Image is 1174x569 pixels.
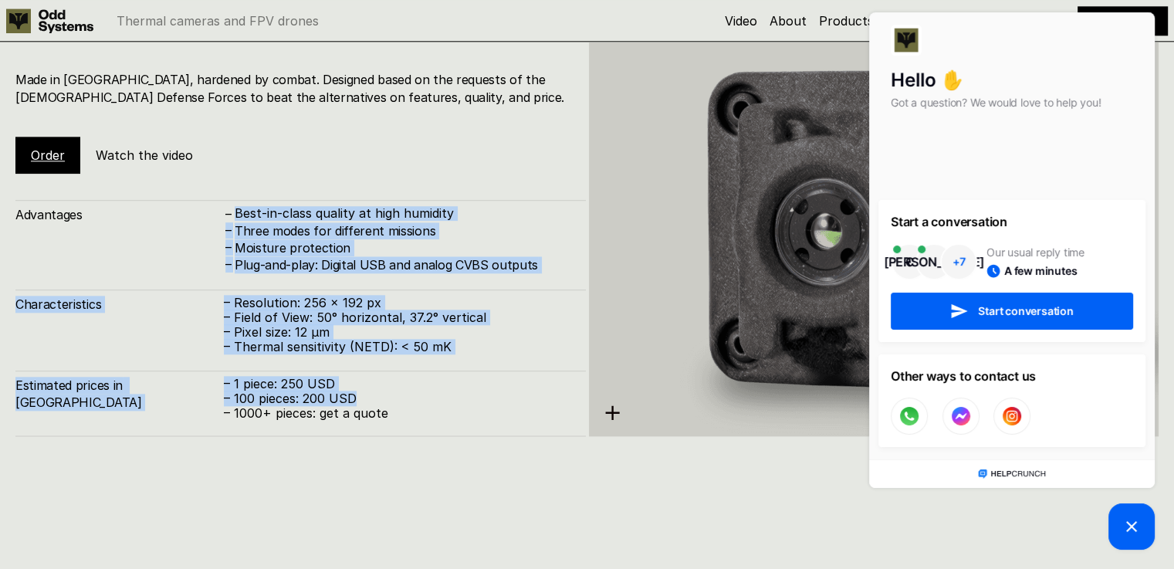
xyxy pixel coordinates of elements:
p: – 1000+ pieces: get a quote [224,406,570,421]
h4: Three modes for different missions [235,222,570,239]
h4: Moisture protection [235,239,570,256]
a: About [770,13,807,29]
p: Best-in-class quality at high humidity [235,206,570,221]
h4: – [225,221,232,238]
p: – Resolution: 256 x 192 px [224,296,570,310]
h4: – [225,256,232,273]
p: – Field of View: 50° horizontal, 37.2° vertical [224,310,570,325]
h4: – [225,239,232,256]
p: – 1 piece: 250 USD [224,377,570,391]
h4: Characteristics [15,296,224,313]
h4: Made in [GEOGRAPHIC_DATA], hardened by combat. Designed based on the requests of the [DEMOGRAPHIC... [15,71,570,106]
a: Video [725,13,757,29]
iframe: HelpCrunch [865,8,1159,554]
h4: Advantages [15,206,224,223]
h4: Plug-and-play: Digital USB and analog CVBS outputs [235,256,570,273]
p: – Thermal sensitivity (NETD): < 50 mK [224,340,570,354]
a: Order [31,147,65,163]
a: Products [819,13,874,29]
h4: – [225,205,232,222]
p: – Pixel size: 12 µm [224,325,570,340]
h4: Estimated prices in [GEOGRAPHIC_DATA] [15,377,224,412]
p: Thermal cameras and FPV drones [117,15,319,27]
h5: Watch the video [96,147,193,164]
p: – 100 pieces: 200 USD [224,391,570,406]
